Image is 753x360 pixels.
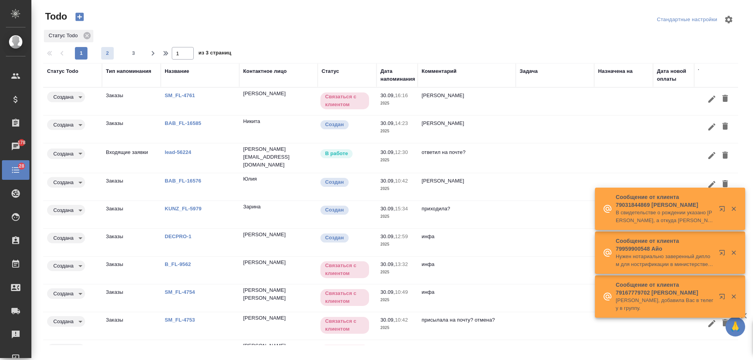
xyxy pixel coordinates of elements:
a: B_FL-9562 [165,261,191,267]
p: В работе [325,150,348,157]
td: Заказы [102,116,161,143]
p: [PERSON_NAME] [422,177,512,185]
div: Рыщанова Айнур [243,286,314,302]
p: [PERSON_NAME] [243,231,286,239]
td: Заказы [102,88,161,115]
div: Название [165,67,189,75]
p: 30.09, [380,149,395,155]
div: Click to copy [243,231,286,239]
div: Тэги [698,67,709,75]
div: Ирина [243,90,314,98]
button: Удалить [718,92,732,106]
button: 3 [127,47,140,60]
p: [PERSON_NAME] [243,259,286,266]
button: Создана [51,179,76,186]
p: [PERSON_NAME] [243,314,286,322]
p: 09:10 [395,345,408,351]
div: Юлия [243,175,314,183]
button: Закрыть [726,249,742,256]
div: Статус Todo [44,30,93,42]
a: BAB_FL-16585 [165,120,201,126]
div: Создана [47,344,85,355]
p: 2025 [380,127,414,135]
div: Click to copy [243,175,257,183]
div: Создана [47,288,85,299]
a: KUNZ_FL-5979 [165,206,202,212]
button: Создана [51,318,76,325]
p: 2025 [380,156,414,164]
div: Тип напоминания [106,67,151,75]
div: Создана [47,148,85,159]
div: Статус [322,67,339,75]
p: 2025 [380,268,414,276]
div: Елизавета [243,314,314,322]
p: [PERSON_NAME], добавила Вас в телегу в группу. [616,297,714,312]
button: Создана [51,94,76,100]
p: 30.09, [380,120,395,126]
button: Создана [51,235,76,241]
a: lead-56224 [165,149,191,155]
div: Click to copy [243,90,286,98]
div: Статус Todo [47,67,78,75]
p: 15:34 [395,206,408,212]
div: Зарина [243,203,314,211]
span: 178 [13,139,31,147]
p: Связаться с клиентом [325,93,364,109]
button: Закрыть [726,293,742,300]
div: Создана [47,177,85,188]
div: Click to copy [243,314,286,322]
p: ответил на почте? [422,148,512,156]
p: 16:16 [395,92,408,98]
p: инфа [422,261,512,268]
p: 13:32 [395,261,408,267]
p: Зарина [243,203,261,211]
a: SM_FL-4753 [165,317,195,323]
p: [PERSON_NAME] [243,90,286,98]
div: Назначена на [598,67,633,75]
button: Добавить ToDo [70,10,89,24]
p: 12:30 [395,149,408,155]
p: Никита [243,118,260,125]
span: из 3 страниц [198,48,231,60]
p: 30.09, [380,345,395,351]
p: Связаться с клиентом [325,289,364,305]
div: Никита [243,118,314,125]
p: 30.09, [380,178,395,184]
span: 28 [14,162,29,170]
div: Дата напоминания [380,67,415,83]
p: 2025 [380,324,414,332]
td: Заказы [102,257,161,284]
button: Удалить [718,148,732,163]
div: Click to copy [243,203,261,211]
button: Создана [51,262,76,269]
p: [PERSON_NAME] [422,92,512,99]
a: SM_FL-4752 [165,345,195,351]
p: 2025 [380,241,414,248]
p: Связаться с клиентом [325,262,364,277]
button: Создана [51,207,76,213]
p: Статус Todo [49,32,80,40]
p: 30.09, [380,92,395,98]
div: Ибатуллина Нелли [243,231,314,239]
button: Открыть в новой вкладке [714,245,733,264]
p: 2025 [380,296,414,304]
span: Todo [43,10,67,23]
button: Создана [51,150,76,157]
p: 14:23 [395,120,408,126]
div: Создана [47,261,85,271]
p: 10:42 [395,178,408,184]
button: Удалить [718,177,732,192]
p: [PERSON_NAME] [422,119,512,127]
p: Создан [325,234,344,242]
p: 30.09, [380,261,395,267]
p: Нужен нотариально заверенный диплом для нострификации в министерстве образования [616,253,714,268]
a: BAB_FL-16576 [165,178,201,184]
div: Создана [47,92,85,102]
p: Сообщение от клиента 79959900548 Айо [616,237,714,253]
button: Открыть в новой вкладке [714,201,733,220]
p: приходила? [422,205,512,213]
div: Click to copy [243,153,314,169]
p: Сообщение от клиента 79031844869 [PERSON_NAME] [616,193,714,209]
p: 2025 [380,185,414,193]
p: В свидетельстве о рождении указано [PERSON_NAME], а откуда [PERSON_NAME]? [616,209,714,224]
